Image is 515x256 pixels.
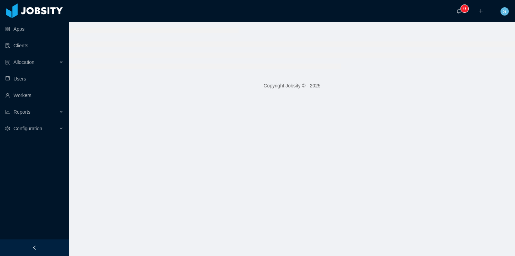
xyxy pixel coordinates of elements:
[5,60,10,65] i: icon: solution
[13,59,35,65] span: Allocation
[461,5,468,12] sup: 0
[456,9,461,13] i: icon: bell
[69,74,515,98] footer: Copyright Jobsity © - 2025
[5,88,64,102] a: icon: userWorkers
[503,7,506,16] span: S
[5,22,64,36] a: icon: appstoreApps
[13,126,42,131] span: Configuration
[5,126,10,131] i: icon: setting
[5,39,64,53] a: icon: auditClients
[5,110,10,114] i: icon: line-chart
[5,72,64,86] a: icon: robotUsers
[478,9,483,13] i: icon: plus
[13,109,30,115] span: Reports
